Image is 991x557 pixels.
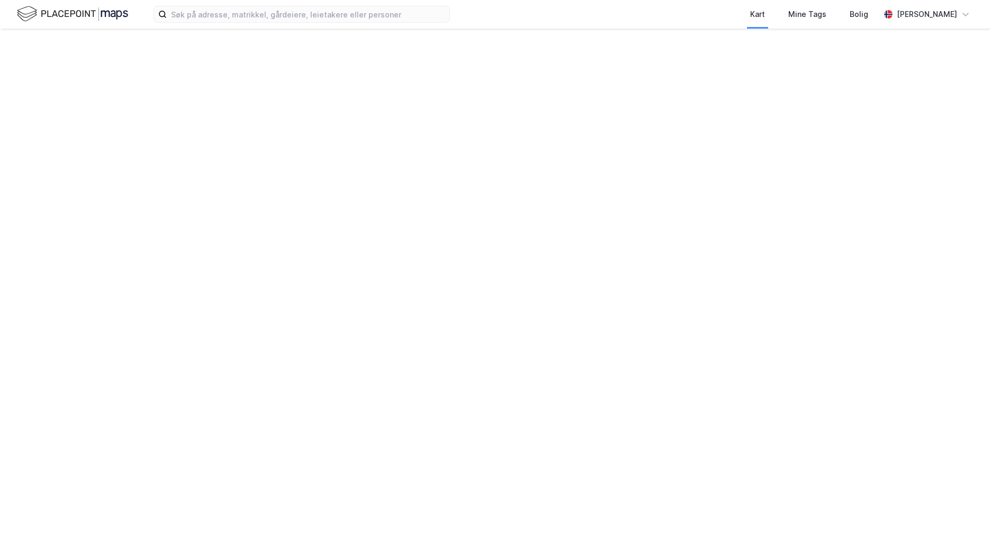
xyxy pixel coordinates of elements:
div: Kart [750,8,765,21]
img: logo.f888ab2527a4732fd821a326f86c7f29.svg [17,5,128,23]
div: [PERSON_NAME] [897,8,957,21]
div: Mine Tags [788,8,826,21]
div: Bolig [850,8,868,21]
input: Søk på adresse, matrikkel, gårdeiere, leietakere eller personer [167,6,449,22]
